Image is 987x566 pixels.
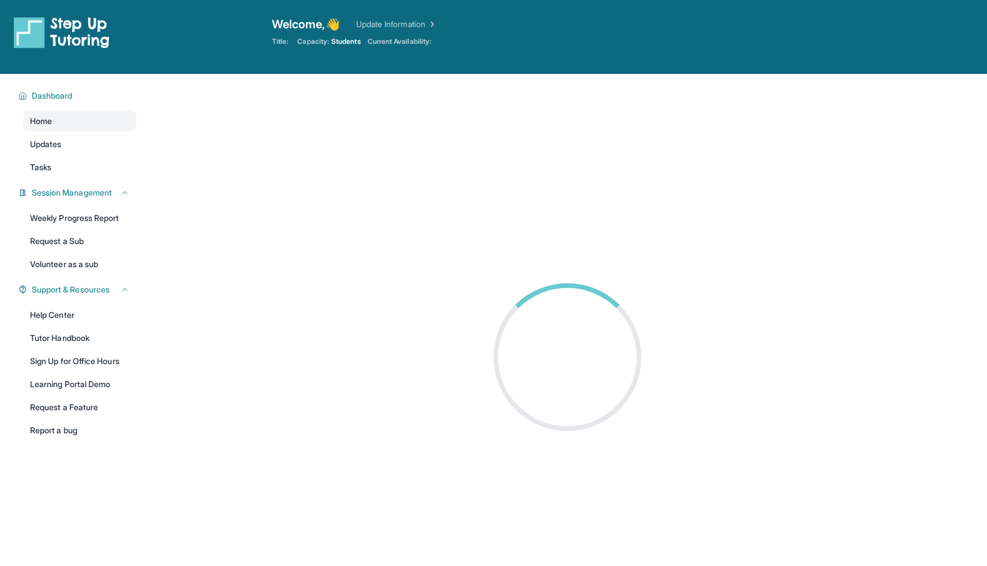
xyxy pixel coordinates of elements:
a: Sign Up for Office Hours [23,351,136,372]
span: Home [30,115,52,127]
a: Report a bug [23,420,136,441]
a: Tutor Handbook [23,328,136,348]
img: logo [14,16,110,48]
a: Weekly Progress Report [23,208,136,228]
span: Capacity: [297,37,329,46]
a: Update Information [356,18,437,30]
span: Dashboard [32,90,73,102]
a: Updates [23,134,136,155]
span: Session Management [32,187,112,198]
button: Session Management [27,187,129,198]
span: Welcome, 👋 [272,16,340,32]
img: Chevron Right [425,18,437,30]
span: Tasks [30,162,51,173]
a: Volunteer as a sub [23,254,136,275]
a: Learning Portal Demo [23,374,136,395]
a: Request a Sub [23,231,136,252]
span: Title: [272,37,288,46]
span: Current Availability: [368,37,431,46]
a: Request a Feature [23,397,136,418]
a: Home [23,111,136,132]
span: Students [331,37,361,46]
span: Updates [30,138,62,150]
button: Support & Resources [27,284,129,295]
a: Help Center [23,305,136,325]
button: Dashboard [27,90,129,102]
a: Tasks [23,157,136,178]
span: Support & Resources [32,284,110,295]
